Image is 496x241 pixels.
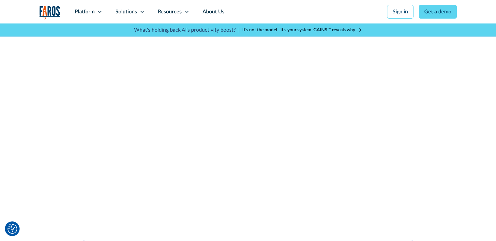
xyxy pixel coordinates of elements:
[134,26,240,34] p: What's holding back AI's productivity boost? |
[8,224,17,234] img: Revisit consent button
[419,5,457,19] a: Get a demo
[387,5,413,19] a: Sign in
[75,8,95,16] div: Platform
[115,8,137,16] div: Solutions
[242,27,362,34] a: It’s not the model—it’s your system. GAINS™ reveals why
[8,224,17,234] button: Cookie Settings
[242,28,355,32] strong: It’s not the model—it’s your system. GAINS™ reveals why
[158,8,182,16] div: Resources
[39,6,60,19] img: Logo of the analytics and reporting company Faros.
[39,6,60,19] a: home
